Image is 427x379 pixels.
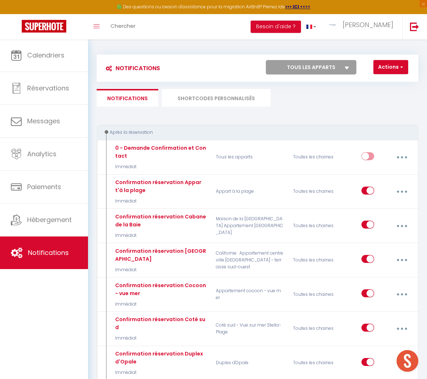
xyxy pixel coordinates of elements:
[288,144,339,170] div: Toutes les chaines
[104,129,406,136] div: Après la réservation
[113,369,206,376] p: Immédiat
[113,198,206,205] p: Immédiat
[113,281,206,297] div: Confirmation réservation Cocoon - vue mer
[28,248,69,257] span: Notifications
[288,178,339,205] div: Toutes les chaines
[27,215,72,224] span: Hébergement
[288,350,339,376] div: Toutes les chaines
[285,4,310,10] a: >>> ICI <<<<
[22,20,66,33] img: Super Booking
[27,149,56,158] span: Analytics
[27,116,60,125] span: Messages
[113,335,206,342] p: Immédiat
[211,144,288,170] p: Tous les apparts
[211,281,288,308] p: Appartement cocoon - vue mer
[113,247,206,263] div: Confirmation réservation [GEOGRAPHIC_DATA]
[211,350,288,376] p: Duplex d'Opale
[410,22,419,31] img: logout
[373,60,408,74] button: Actions
[113,267,206,273] p: Immédiat
[327,21,338,29] img: ...
[113,213,206,229] div: Confirmation réservation Cabane de la Baie
[211,178,288,205] p: Appart à la plage
[288,281,339,308] div: Toutes les chaines
[113,301,206,308] p: Immédiat
[27,51,64,60] span: Calendriers
[113,350,206,366] div: Confirmation réservation Duplex d'Opale
[105,14,141,39] a: Chercher
[27,182,61,191] span: Paiements
[110,22,135,30] span: Chercher
[113,144,206,160] div: 0 - Demande Confirmation et Contact
[211,247,288,273] p: Californie · Appartement centre ville [GEOGRAPHIC_DATA] - terrasse sud-ouest
[27,84,69,93] span: Réservations
[343,20,393,29] span: [PERSON_NAME]
[113,178,206,194] div: Confirmation réservation Appart'à la plage
[288,315,339,342] div: Toutes les chaines
[288,213,339,239] div: Toutes les chaines
[113,163,206,170] p: Immédiat
[162,89,271,107] li: SHORTCODES PERSONNALISÉS
[322,14,402,39] a: ... [PERSON_NAME]
[97,89,158,107] li: Notifications
[251,21,301,33] button: Besoin d'aide ?
[397,350,418,372] div: Ouvrir le chat
[113,315,206,331] div: Confirmation réservation Coté sud
[113,232,206,239] p: Immédiat
[211,213,288,239] p: Maison de la [GEOGRAPHIC_DATA] Appartement [GEOGRAPHIC_DATA]
[211,315,288,342] p: Coté sud - Vue sur mer Stella-Plage
[288,247,339,273] div: Toutes les chaines
[102,60,160,76] h3: Notifications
